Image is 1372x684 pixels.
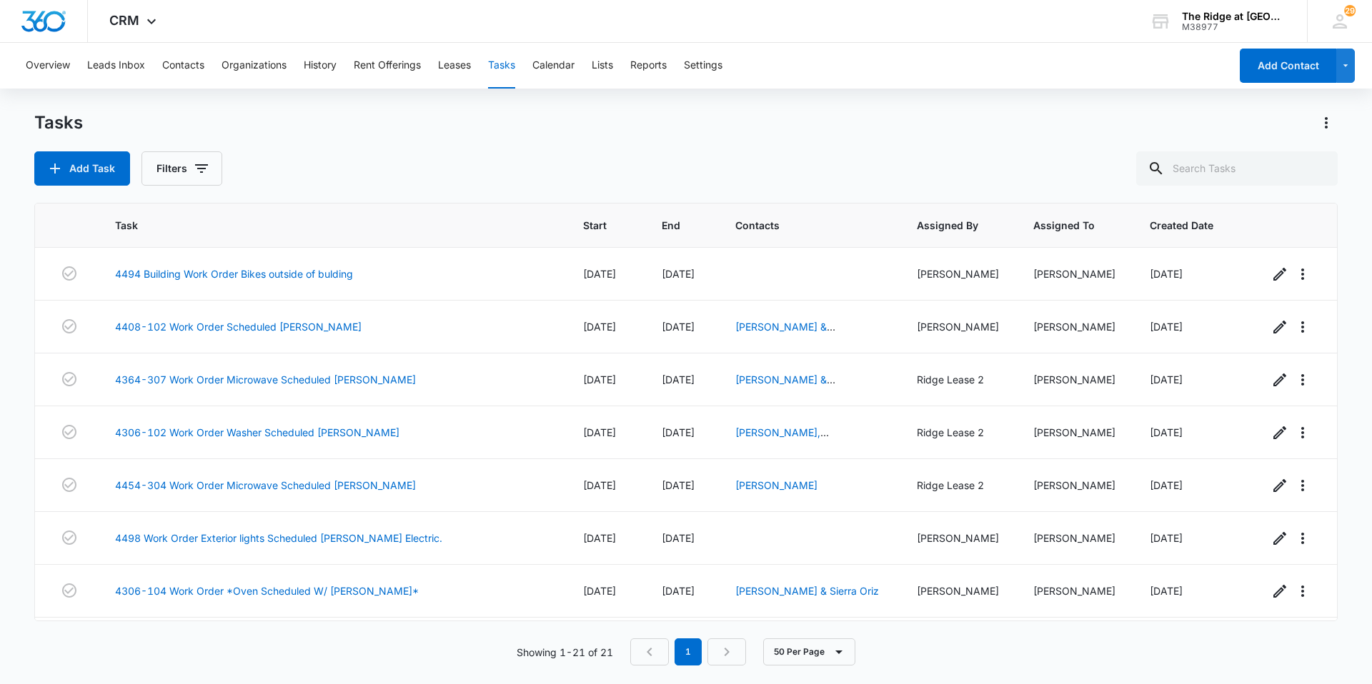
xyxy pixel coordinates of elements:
[583,373,616,386] span: [DATE]
[662,426,695,438] span: [DATE]
[115,266,353,281] a: 4494 Building Work Order Bikes outside of bulding
[115,372,416,387] a: 4364-307 Work Order Microwave Scheduled [PERSON_NAME]
[662,218,680,233] span: End
[735,585,879,597] a: [PERSON_NAME] & Sierra Oriz
[1150,373,1183,386] span: [DATE]
[1150,532,1183,544] span: [DATE]
[1150,585,1183,597] span: [DATE]
[115,218,528,233] span: Task
[1344,5,1356,16] span: 29
[1150,426,1183,438] span: [DATE]
[87,43,145,89] button: Leads Inbox
[162,43,204,89] button: Contacts
[583,532,616,544] span: [DATE]
[1033,319,1115,334] div: [PERSON_NAME]
[109,13,139,28] span: CRM
[735,426,829,468] a: [PERSON_NAME], [PERSON_NAME] [PERSON_NAME]
[917,530,999,545] div: [PERSON_NAME]
[592,43,613,89] button: Lists
[662,373,695,386] span: [DATE]
[917,425,999,440] div: Ridge Lease 2
[917,372,999,387] div: Ridge Lease 2
[115,319,362,334] a: 4408-102 Work Order Scheduled [PERSON_NAME]
[917,478,999,493] div: Ridge Lease 2
[583,218,607,233] span: Start
[583,585,616,597] span: [DATE]
[684,43,722,89] button: Settings
[1182,11,1286,22] div: account name
[630,638,746,665] nav: Pagination
[1315,111,1338,134] button: Actions
[917,266,999,281] div: [PERSON_NAME]
[583,426,616,438] span: [DATE]
[1150,268,1183,280] span: [DATE]
[1240,49,1336,83] button: Add Contact
[583,268,616,280] span: [DATE]
[735,479,817,491] a: [PERSON_NAME]
[34,151,130,186] button: Add Task
[662,532,695,544] span: [DATE]
[115,530,442,545] a: 4498 Work Order Exterior lights Scheduled [PERSON_NAME] Electric.
[662,268,695,280] span: [DATE]
[532,43,575,89] button: Calendar
[662,479,695,491] span: [DATE]
[488,43,515,89] button: Tasks
[354,43,421,89] button: Rent Offerings
[1150,218,1213,233] span: Created Date
[141,151,222,186] button: Filters
[662,321,695,333] span: [DATE]
[1033,218,1095,233] span: Assigned To
[675,638,702,665] em: 1
[735,218,862,233] span: Contacts
[1344,5,1356,16] div: notifications count
[1033,372,1115,387] div: [PERSON_NAME]
[304,43,337,89] button: History
[1150,321,1183,333] span: [DATE]
[438,43,471,89] button: Leases
[662,585,695,597] span: [DATE]
[1033,266,1115,281] div: [PERSON_NAME]
[1136,151,1338,186] input: Search Tasks
[917,583,999,598] div: [PERSON_NAME]
[763,638,855,665] button: 50 Per Page
[222,43,287,89] button: Organizations
[917,218,978,233] span: Assigned By
[115,583,419,598] a: 4306-104 Work Order *Oven Scheduled W/ [PERSON_NAME]*
[1150,479,1183,491] span: [DATE]
[115,478,416,493] a: 4454-304 Work Order Microwave Scheduled [PERSON_NAME]
[1182,22,1286,32] div: account id
[1033,478,1115,493] div: [PERSON_NAME]
[735,373,835,401] a: [PERSON_NAME] & [PERSON_NAME]
[735,321,835,348] a: [PERSON_NAME] & [PERSON_NAME]
[34,112,83,134] h1: Tasks
[26,43,70,89] button: Overview
[630,43,667,89] button: Reports
[583,479,616,491] span: [DATE]
[1033,530,1115,545] div: [PERSON_NAME]
[583,321,616,333] span: [DATE]
[917,319,999,334] div: [PERSON_NAME]
[517,645,613,660] p: Showing 1-21 of 21
[115,425,399,440] a: 4306-102 Work Order Washer Scheduled [PERSON_NAME]
[1033,425,1115,440] div: [PERSON_NAME]
[1033,583,1115,598] div: [PERSON_NAME]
